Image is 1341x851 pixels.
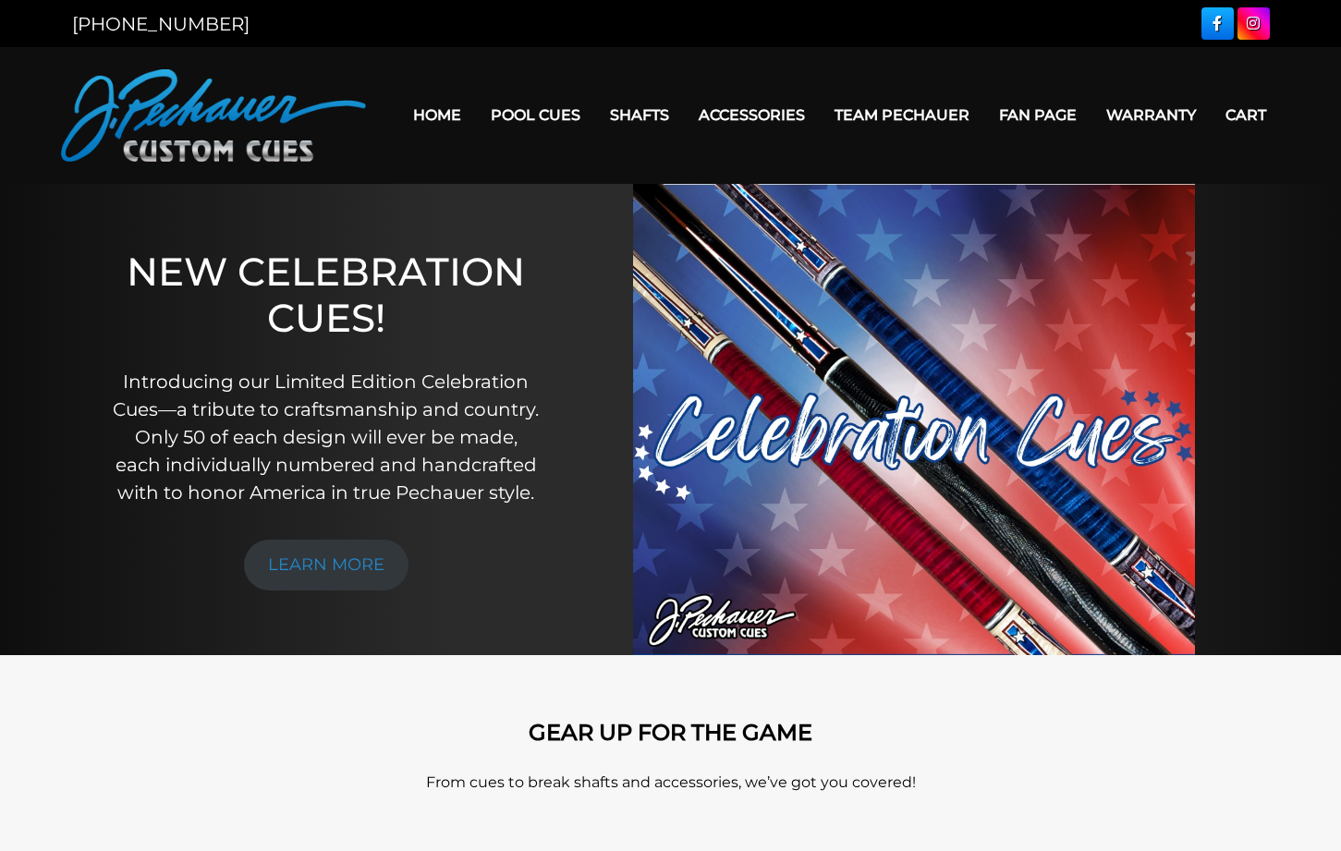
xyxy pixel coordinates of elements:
h1: NEW CELEBRATION CUES! [110,249,542,342]
p: Introducing our Limited Edition Celebration Cues—a tribute to craftsmanship and country. Only 50 ... [110,368,542,506]
a: [PHONE_NUMBER] [72,13,250,35]
a: Fan Page [984,91,1091,139]
a: Shafts [595,91,684,139]
p: From cues to break shafts and accessories, we’ve got you covered! [144,772,1198,794]
a: Cart [1211,91,1281,139]
a: Pool Cues [476,91,595,139]
a: LEARN MORE [244,540,408,590]
a: Team Pechauer [820,91,984,139]
a: Home [398,91,476,139]
img: Pechauer Custom Cues [61,69,366,162]
a: Warranty [1091,91,1211,139]
strong: GEAR UP FOR THE GAME [529,719,812,746]
a: Accessories [684,91,820,139]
